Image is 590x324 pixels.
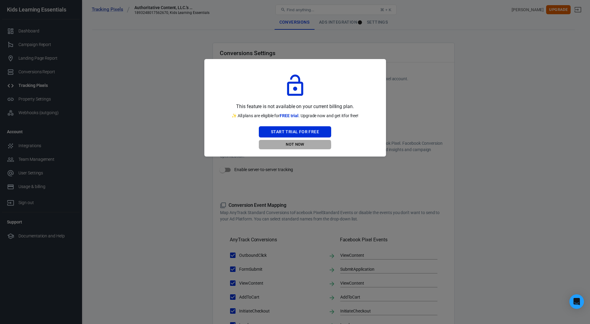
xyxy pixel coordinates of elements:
[259,126,331,137] button: Start Trial For Free
[259,140,331,149] button: Not Now
[280,113,298,118] span: FREE trial
[232,113,359,119] p: ✨ All plans are eligible for . Upgrade now and get it for free!
[236,103,354,111] p: This feature is not available on your current billing plan.
[569,294,584,309] div: Open Intercom Messenger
